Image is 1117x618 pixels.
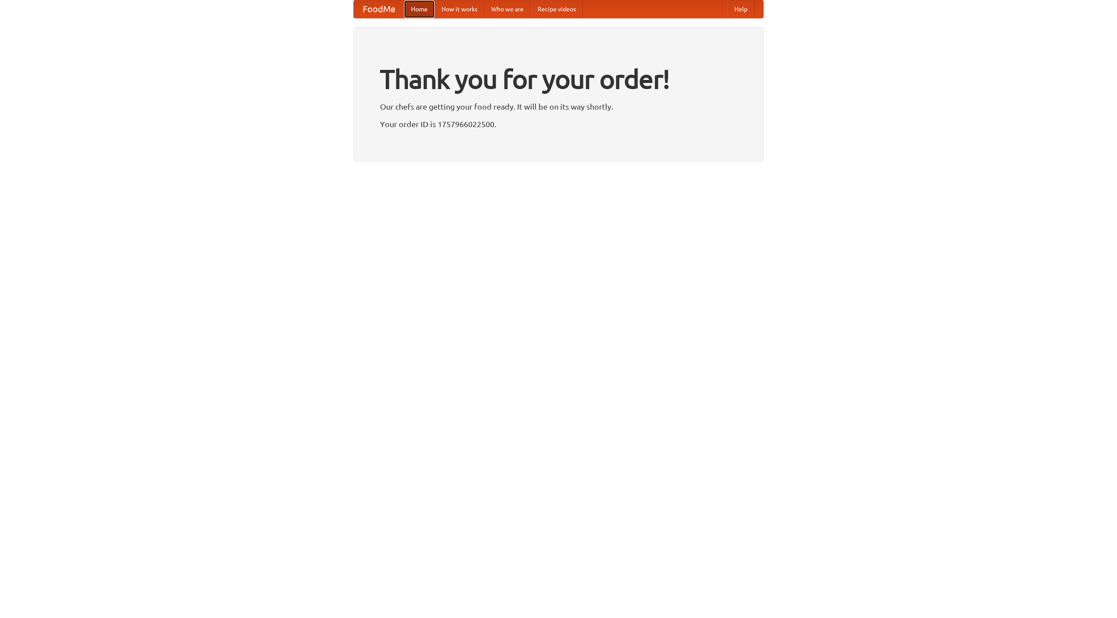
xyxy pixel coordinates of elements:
[354,0,404,18] a: FoodMe
[380,58,737,100] h1: Thank you for your order!
[727,0,754,18] a: Help
[484,0,531,18] a: Who we are
[404,0,435,18] a: Home
[380,117,737,131] p: Your order ID is 1757966022500.
[380,100,737,113] p: Our chefs are getting your food ready. It will be on its way shortly.
[435,0,484,18] a: How it works
[531,0,583,18] a: Recipe videos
